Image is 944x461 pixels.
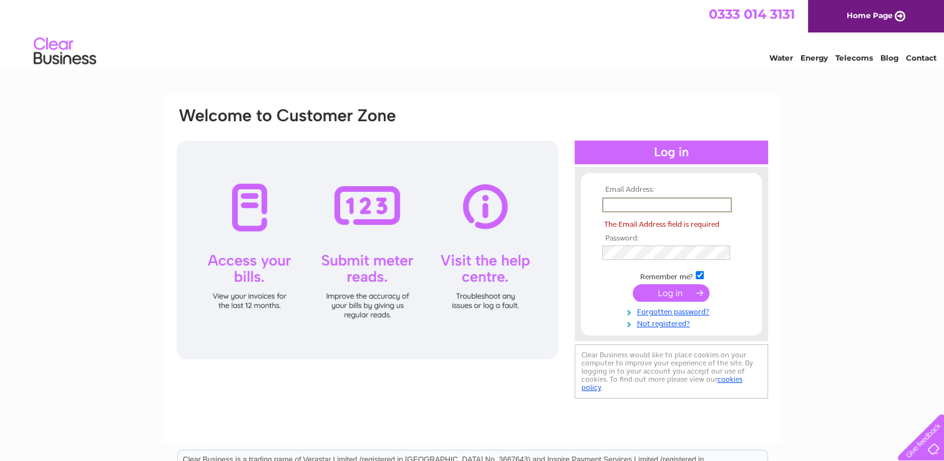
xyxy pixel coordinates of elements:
a: Forgotten password? [602,305,744,317]
a: Not registered? [602,317,744,329]
a: Blog [880,53,898,62]
a: Telecoms [835,53,873,62]
a: Contact [906,53,937,62]
th: Email Address: [599,186,744,194]
a: 0333 014 3131 [709,6,795,22]
input: Submit [633,284,709,302]
a: Water [769,53,793,62]
img: logo.png [33,32,97,71]
a: cookies policy [581,375,742,392]
div: Clear Business is a trading name of Verastar Limited (registered in [GEOGRAPHIC_DATA] No. 3667643... [178,7,767,61]
a: Energy [800,53,828,62]
th: Password: [599,234,744,243]
span: The Email Address field is required [604,220,719,229]
td: Remember me? [599,269,744,282]
div: Clear Business would like to place cookies on your computer to improve your experience of the sit... [575,344,768,399]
